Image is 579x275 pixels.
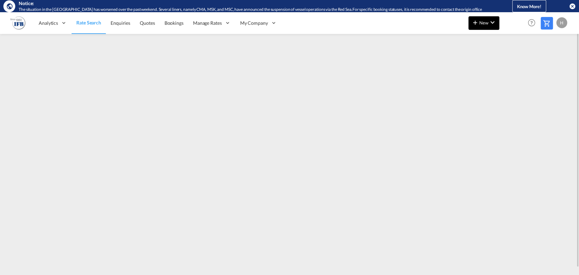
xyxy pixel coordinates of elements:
[468,16,499,30] button: icon-plus 400-fgNewicon-chevron-down
[10,15,25,31] img: b628ab10256c11eeb52753acbc15d091.png
[106,12,135,34] a: Enquiries
[526,17,537,28] span: Help
[140,20,155,26] span: Quotes
[193,20,222,26] span: Manage Rates
[6,3,13,9] md-icon: icon-earth
[39,20,58,26] span: Analytics
[556,17,567,28] div: H
[72,12,106,34] a: Rate Search
[188,12,235,34] div: Manage Rates
[569,3,576,9] button: icon-close-circle
[111,20,130,26] span: Enquiries
[517,4,541,9] span: Know More!
[76,20,101,25] span: Rate Search
[235,12,282,34] div: My Company
[471,20,497,25] span: New
[240,20,268,26] span: My Company
[471,18,479,26] md-icon: icon-plus 400-fg
[526,17,541,29] div: Help
[160,12,188,34] a: Bookings
[34,12,72,34] div: Analytics
[165,20,184,26] span: Bookings
[135,12,159,34] a: Quotes
[19,7,490,13] div: The situation in the Red Sea has worsened over the past weekend. Several liners, namely CMA, MSK,...
[488,18,497,26] md-icon: icon-chevron-down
